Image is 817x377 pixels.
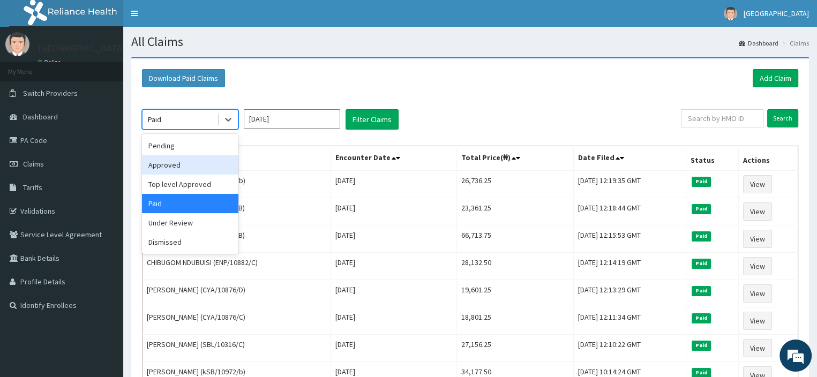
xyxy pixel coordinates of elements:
[331,253,456,280] td: [DATE]
[692,231,711,241] span: Paid
[456,335,573,362] td: 27,156.25
[573,225,686,253] td: [DATE] 12:15:53 GMT
[573,170,686,198] td: [DATE] 12:19:35 GMT
[738,146,798,171] th: Actions
[142,232,238,252] div: Dismissed
[244,109,340,129] input: Select Month and Year
[779,39,809,48] li: Claims
[692,177,711,186] span: Paid
[743,312,772,330] a: View
[23,183,42,192] span: Tariffs
[767,109,798,127] input: Search
[331,335,456,362] td: [DATE]
[686,146,738,171] th: Status
[743,339,772,357] a: View
[573,307,686,335] td: [DATE] 12:11:34 GMT
[142,136,238,155] div: Pending
[573,146,686,171] th: Date Filed
[456,307,573,335] td: 18,801.25
[62,117,148,225] span: We're online!
[23,112,58,122] span: Dashboard
[5,32,29,56] img: User Image
[20,54,43,80] img: d_794563401_company_1708531726252_794563401
[176,5,201,31] div: Minimize live chat window
[743,175,772,193] a: View
[142,155,238,175] div: Approved
[692,341,711,350] span: Paid
[23,159,44,169] span: Claims
[38,58,63,66] a: Online
[456,170,573,198] td: 26,736.25
[5,258,204,295] textarea: Type your message and hit 'Enter'
[346,109,399,130] button: Filter Claims
[456,198,573,225] td: 23,361.25
[692,259,711,268] span: Paid
[56,60,180,74] div: Chat with us now
[331,225,456,253] td: [DATE]
[143,335,331,362] td: [PERSON_NAME] (SBL/10316/C)
[744,9,809,18] span: [GEOGRAPHIC_DATA]
[331,146,456,171] th: Encounter Date
[143,253,331,280] td: CHIBUGOM NDUBUISI (ENP/10882/C)
[331,307,456,335] td: [DATE]
[573,280,686,307] td: [DATE] 12:13:29 GMT
[331,198,456,225] td: [DATE]
[724,7,737,20] img: User Image
[38,43,126,53] p: [GEOGRAPHIC_DATA]
[743,284,772,303] a: View
[681,109,763,127] input: Search by HMO ID
[143,307,331,335] td: [PERSON_NAME] (CYA/10876/C)
[573,335,686,362] td: [DATE] 12:10:22 GMT
[456,146,573,171] th: Total Price(₦)
[142,194,238,213] div: Paid
[692,204,711,214] span: Paid
[331,170,456,198] td: [DATE]
[692,313,711,323] span: Paid
[743,230,772,248] a: View
[739,39,778,48] a: Dashboard
[743,257,772,275] a: View
[142,69,225,87] button: Download Paid Claims
[692,286,711,296] span: Paid
[753,69,798,87] a: Add Claim
[573,253,686,280] td: [DATE] 12:14:19 GMT
[148,114,161,125] div: Paid
[143,280,331,307] td: [PERSON_NAME] (CYA/10876/D)
[456,280,573,307] td: 19,601.25
[456,253,573,280] td: 28,132.50
[142,213,238,232] div: Under Review
[23,88,78,98] span: Switch Providers
[743,202,772,221] a: View
[573,198,686,225] td: [DATE] 12:18:44 GMT
[131,35,809,49] h1: All Claims
[331,280,456,307] td: [DATE]
[142,175,238,194] div: Top level Approved
[456,225,573,253] td: 66,713.75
